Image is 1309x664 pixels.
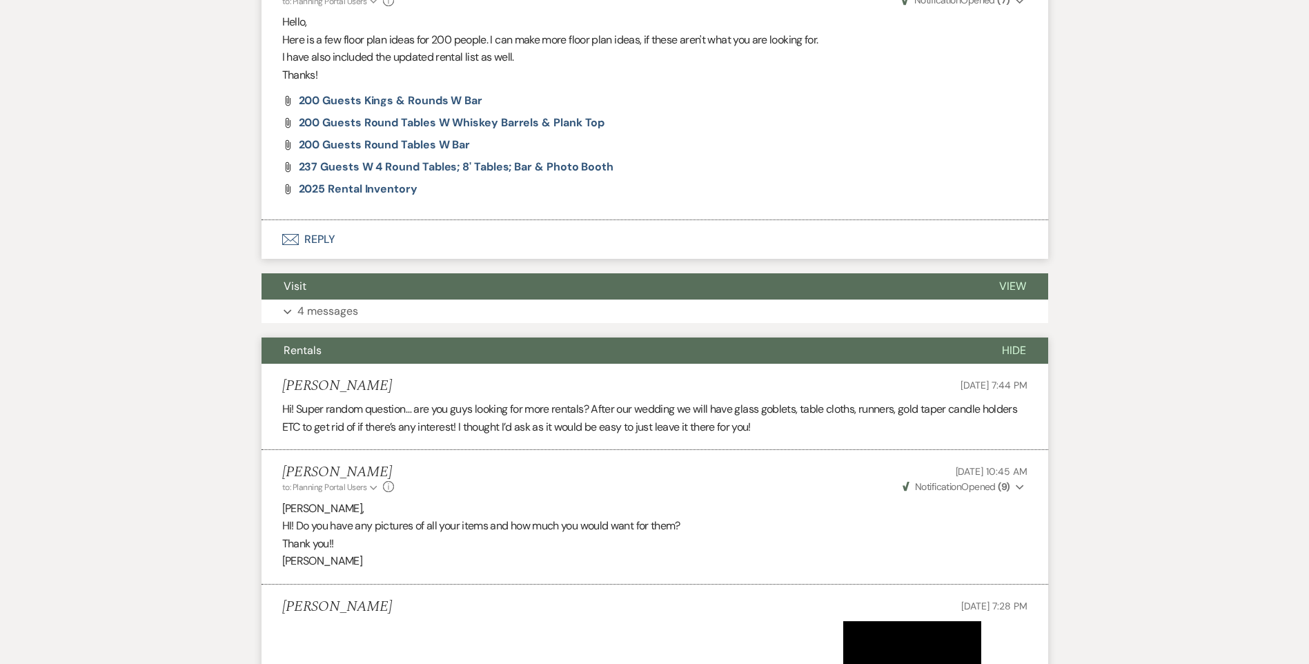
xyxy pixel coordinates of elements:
[299,159,613,174] span: 237 Guests w 4 round Tables; 8' Tables; Bar & Photo Booth
[282,400,1027,436] p: Hi! Super random question… are you guys looking for more rentals? After our wedding we will have ...
[282,482,367,493] span: to: Planning Portal Users
[262,300,1048,323] button: 4 messages
[282,31,1027,49] p: Here is a few floor plan ideas for 200 people. I can make more floor plan ideas, if these aren't ...
[284,279,306,293] span: Visit
[980,338,1048,364] button: Hide
[262,220,1048,259] button: Reply
[282,500,1027,518] p: [PERSON_NAME],
[282,517,1027,535] p: HI! Do you have any pictures of all your items and how much you would want for them?
[282,66,1027,84] p: Thanks!
[297,302,358,320] p: 4 messages
[282,481,380,494] button: to: Planning Portal Users
[299,117,605,128] a: 200 Guests Round Tables w Whiskey Barrels & Plank Top
[299,139,471,150] a: 200 Guests Round Tables w Bar
[1002,343,1026,358] span: Hide
[900,480,1027,494] button: NotificationOpened (9)
[282,464,395,481] h5: [PERSON_NAME]
[977,273,1048,300] button: View
[282,13,1027,31] p: Hello,
[262,273,977,300] button: Visit
[999,279,1026,293] span: View
[956,465,1027,478] span: [DATE] 10:45 AM
[299,93,483,108] span: 200 Guests Kings & Rounds w Bar
[282,48,1027,66] p: I have also included the updated rental list as well.
[915,480,961,493] span: Notification
[299,95,483,106] a: 200 Guests Kings & Rounds w Bar
[282,535,1027,553] p: Thank you!!
[961,379,1027,391] span: [DATE] 7:44 PM
[282,378,392,395] h5: [PERSON_NAME]
[282,552,1027,570] p: [PERSON_NAME]
[299,184,417,195] a: 2025 Rental Inventory
[299,137,471,152] span: 200 Guests Round Tables w Bar
[262,338,980,364] button: Rentals
[299,115,605,130] span: 200 Guests Round Tables w Whiskey Barrels & Plank Top
[961,600,1027,612] span: [DATE] 7:28 PM
[998,480,1010,493] strong: ( 9 )
[299,162,613,173] a: 237 Guests w 4 round Tables; 8' Tables; Bar & Photo Booth
[299,182,417,196] span: 2025 Rental Inventory
[282,598,392,616] h5: [PERSON_NAME]
[903,480,1010,493] span: Opened
[284,343,322,358] span: Rentals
